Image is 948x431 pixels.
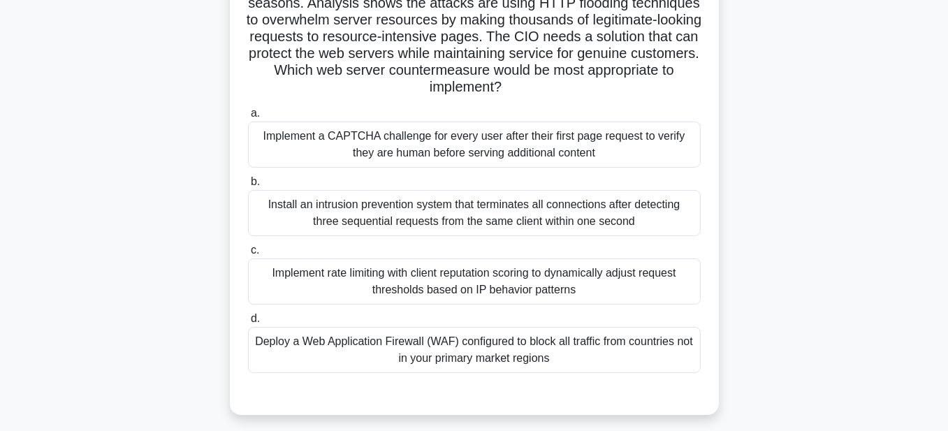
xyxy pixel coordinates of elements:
[251,107,260,119] span: a.
[248,122,701,168] div: Implement a CAPTCHA challenge for every user after their first page request to verify they are hu...
[248,258,701,305] div: Implement rate limiting with client reputation scoring to dynamically adjust request thresholds b...
[251,312,260,324] span: d.
[248,190,701,236] div: Install an intrusion prevention system that terminates all connections after detecting three sequ...
[251,175,260,187] span: b.
[251,244,259,256] span: c.
[248,327,701,373] div: Deploy a Web Application Firewall (WAF) configured to block all traffic from countries not in you...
